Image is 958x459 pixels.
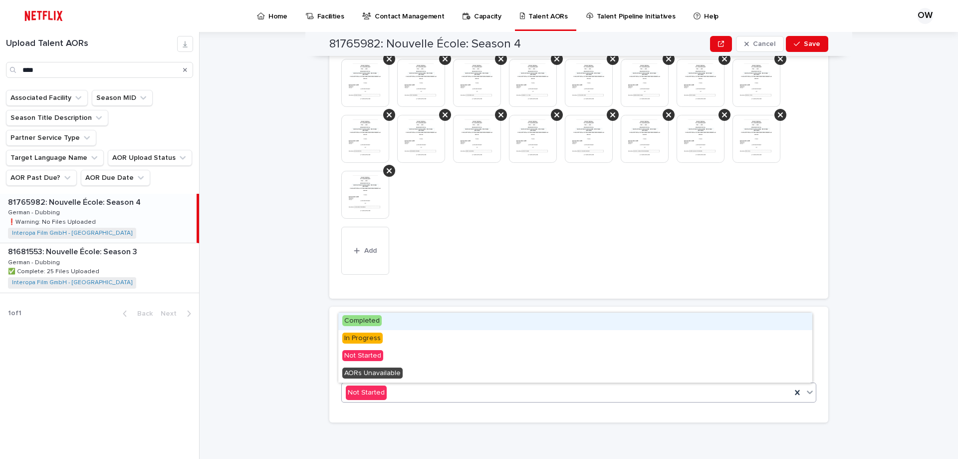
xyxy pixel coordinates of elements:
span: Cancel [753,40,775,47]
div: OW [917,8,933,24]
p: 81681553: Nouvelle École: Season 3 [8,245,139,257]
img: ifQbXi3ZQGMSEF7WDB7W [20,6,67,26]
p: German - Dubbing [8,207,62,216]
button: Partner Service Type [6,130,96,146]
button: AOR Past Due? [6,170,77,186]
button: Cancel [736,36,784,52]
a: Interopa Film GmbH - [GEOGRAPHIC_DATA] [12,279,132,286]
button: Season Title Description [6,110,108,126]
span: Back [131,310,153,317]
div: AORs Unavailable [338,365,812,383]
button: Next [157,309,199,318]
p: 81765982: Nouvelle École: Season 4 [8,196,143,207]
span: In Progress [342,333,383,344]
span: Add [364,247,377,254]
div: Completed [338,313,812,330]
p: ❗️Warning: No Files Uploaded [8,217,98,226]
span: Next [161,310,183,317]
button: Save [786,36,828,52]
a: Interopa Film GmbH - [GEOGRAPHIC_DATA] [12,230,132,237]
div: Not Started [338,348,812,365]
h2: 81765982: Nouvelle École: Season 4 [329,37,521,51]
button: Back [115,309,157,318]
button: AOR Upload Status [108,150,192,166]
input: Search [6,62,193,78]
h1: Upload Talent AORs [6,38,177,49]
p: German - Dubbing [8,257,62,266]
div: In Progress [338,330,812,348]
div: Not Started [346,386,387,400]
span: Not Started [342,350,383,361]
span: Save [804,40,820,47]
button: Associated Facility [6,90,88,106]
span: Completed [342,315,382,326]
button: AOR Due Date [81,170,150,186]
button: Target Language Name [6,150,104,166]
p: ✅ Complete: 25 Files Uploaded [8,266,101,275]
span: AORs Unavailable [342,368,403,379]
button: Add [341,227,389,275]
button: Season MID [92,90,153,106]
